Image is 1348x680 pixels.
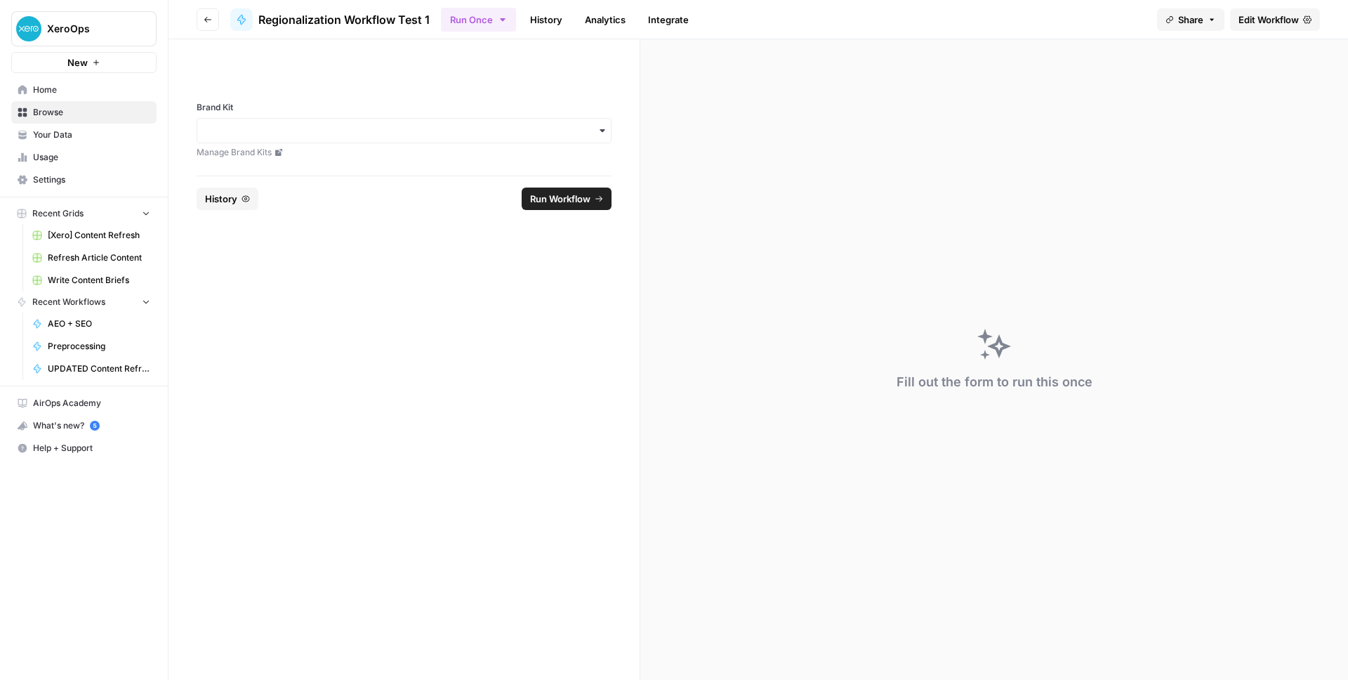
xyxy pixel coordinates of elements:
a: [Xero] Content Refresh [26,224,157,247]
a: Preprocessing [26,335,157,358]
button: Share [1157,8,1224,31]
button: Help + Support [11,437,157,459]
button: Run Once [441,8,516,32]
a: AirOps Academy [11,392,157,414]
span: Recent Grids [32,207,84,220]
button: Recent Workflows [11,292,157,313]
span: Usage [33,151,150,164]
a: Settings [11,169,157,191]
a: Edit Workflow [1230,8,1320,31]
a: Refresh Article Content [26,247,157,269]
a: History [522,8,571,31]
button: New [11,52,157,73]
button: History [197,188,258,210]
label: Brand Kit [197,101,612,114]
a: AEO + SEO [26,313,157,335]
a: Usage [11,146,157,169]
span: Your Data [33,129,150,141]
span: Share [1178,13,1203,27]
div: Fill out the form to run this once [897,372,1092,392]
a: Analytics [576,8,634,31]
span: Write Content Briefs [48,274,150,287]
span: Browse [33,106,150,119]
a: Browse [11,101,157,124]
button: Run Workflow [522,188,612,210]
a: Manage Brand Kits [197,146,612,159]
a: 5 [90,421,100,431]
div: What's new? [12,415,156,436]
a: Integrate [640,8,697,31]
span: Refresh Article Content [48,251,150,264]
span: Regionalization Workflow Test 1 [258,11,430,28]
span: AEO + SEO [48,318,150,330]
span: XeroOps [47,22,132,36]
span: History [205,192,237,206]
span: Edit Workflow [1238,13,1299,27]
text: 5 [93,422,96,429]
span: Run Workflow [530,192,590,206]
span: Recent Workflows [32,296,105,308]
img: XeroOps Logo [16,16,41,41]
span: AirOps Academy [33,397,150,410]
a: Home [11,79,157,101]
button: Recent Grids [11,203,157,224]
a: UPDATED Content Refresh Workflow [26,358,157,380]
span: [Xero] Content Refresh [48,229,150,242]
button: What's new? 5 [11,414,157,437]
span: UPDATED Content Refresh Workflow [48,362,150,375]
a: Your Data [11,124,157,146]
span: Home [33,84,150,96]
a: Regionalization Workflow Test 1 [230,8,430,31]
span: Help + Support [33,442,150,455]
span: Settings [33,174,150,186]
span: Preprocessing [48,340,150,353]
span: New [67,55,88,70]
a: Write Content Briefs [26,269,157,292]
button: Workspace: XeroOps [11,11,157,46]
